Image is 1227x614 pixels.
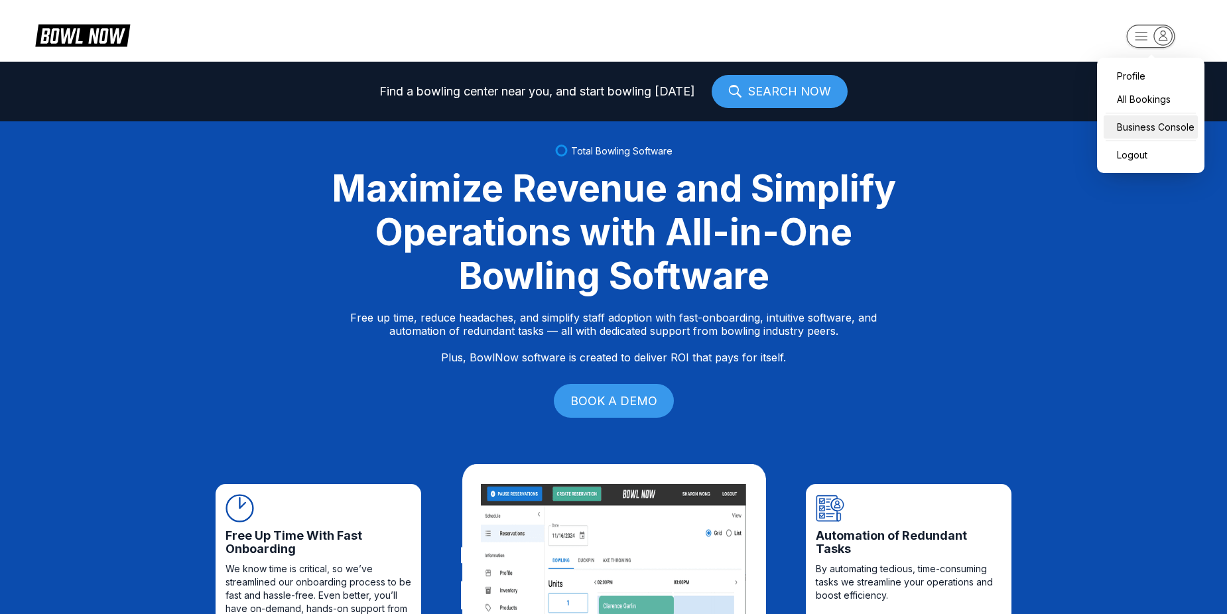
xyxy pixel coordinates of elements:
span: Total Bowling Software [571,145,673,156]
span: Automation of Redundant Tasks [816,529,1001,556]
a: BOOK A DEMO [554,384,674,418]
p: Free up time, reduce headaches, and simplify staff adoption with fast-onboarding, intuitive softw... [350,311,877,364]
a: SEARCH NOW [712,75,848,108]
a: All Bookings [1104,88,1198,111]
span: Find a bowling center near you, and start bowling [DATE] [379,85,695,98]
a: Profile [1104,64,1198,88]
span: By automating tedious, time-consuming tasks we streamline your operations and boost efficiency. [816,562,1001,602]
a: Business Console [1104,115,1198,139]
div: Maximize Revenue and Simplify Operations with All-in-One Bowling Software [315,166,912,298]
button: Logout [1104,143,1151,166]
span: Free Up Time With Fast Onboarding [226,529,411,556]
